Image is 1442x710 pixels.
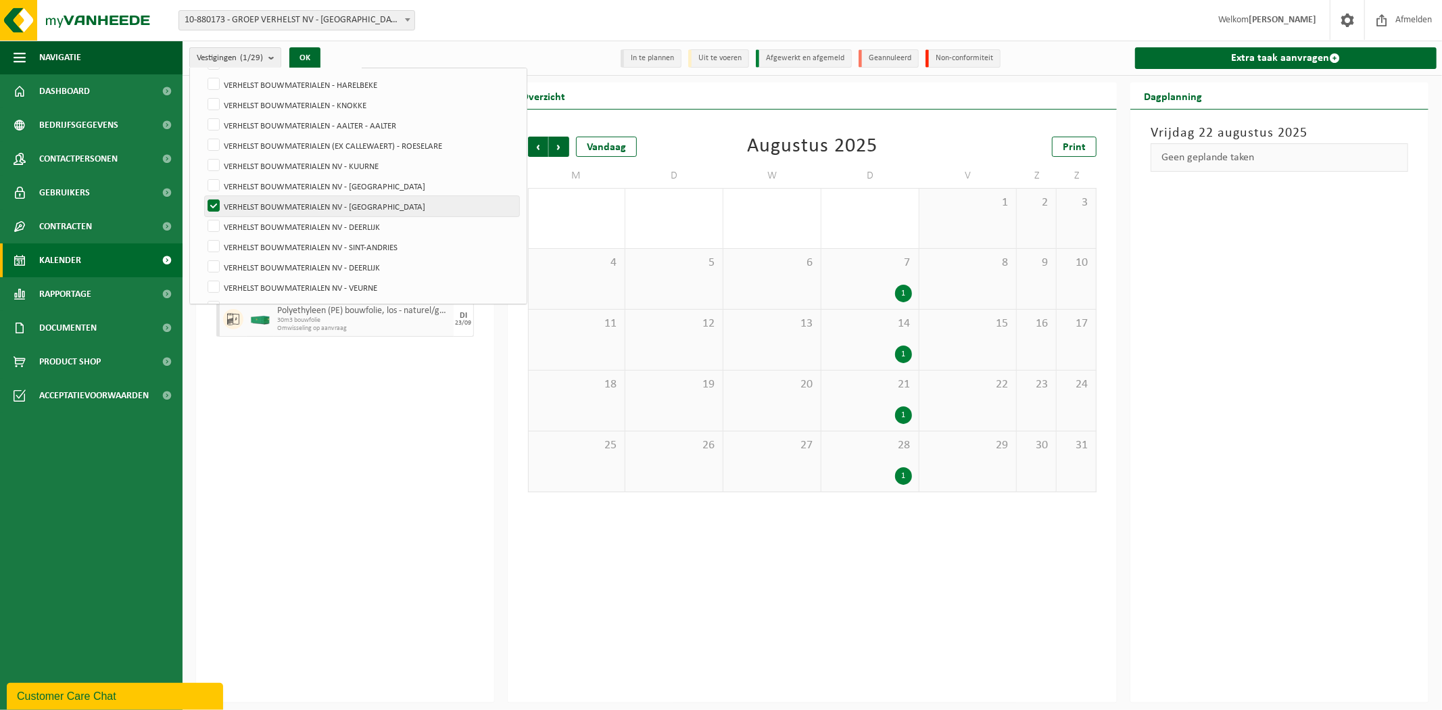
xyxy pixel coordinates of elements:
span: 30m3 bouwfolie [277,316,450,325]
span: Polyethyleen (PE) bouwfolie, los - naturel/gekleurd [277,306,450,316]
span: 7 [828,256,912,270]
span: 19 [632,377,716,392]
span: 18 [535,377,619,392]
h3: Vrijdag 22 augustus 2025 [1151,123,1408,143]
span: Kalender [39,243,81,277]
span: 6 [730,256,814,270]
img: HK-XC-30-GN-00 [250,314,270,325]
span: 14 [828,316,912,331]
label: VERHELST BOUWMATERIALEN NV - [GEOGRAPHIC_DATA] [205,176,519,196]
span: Product Shop [39,345,101,379]
li: Uit te voeren [688,49,749,68]
div: DI [460,312,467,320]
span: 29 [926,438,1010,453]
td: M [528,164,626,188]
label: VERHELST BOUWMATERIALEN NV - VEURNE [205,277,519,298]
div: 1 [895,467,912,485]
label: VERHELST BOUWMATERIALEN - AALTER - AALTER [205,115,519,135]
span: 27 [730,438,814,453]
label: VERHELST BOUWMATERIALEN - KNOKKE [205,95,519,115]
label: VERHELST BOUWMATERIALEN NV - SINT-ANDRIES [205,237,519,257]
span: Volgende [549,137,569,157]
div: Vandaag [576,137,637,157]
span: 15 [926,316,1010,331]
td: V [919,164,1017,188]
span: 4 [535,256,619,270]
span: 28 [828,438,912,453]
div: 1 [895,285,912,302]
span: Omwisseling op aanvraag [277,325,450,333]
span: 16 [1024,316,1049,331]
li: Afgewerkt en afgemeld [756,49,852,68]
span: Contracten [39,210,92,243]
label: VERHELST BOUWMATERIALEN NV - [GEOGRAPHIC_DATA] [205,196,519,216]
span: 30 [1024,438,1049,453]
li: Geannuleerd [859,49,919,68]
span: 25 [535,438,619,453]
span: 2 [1024,195,1049,210]
td: D [821,164,919,188]
span: 26 [632,438,716,453]
span: 31 [1063,438,1089,453]
span: 1 [926,195,1010,210]
span: 13 [730,316,814,331]
h2: Overzicht [508,82,579,109]
label: VERHELST BOUWMATERIALEN - HARELBEKE [205,74,519,95]
count: (1/29) [240,53,263,62]
span: 8 [926,256,1010,270]
label: VERHELST BOUWMATERIALEN NV - ICHTEGEM [205,298,519,318]
span: 12 [632,316,716,331]
div: 1 [895,406,912,424]
span: 23 [1024,377,1049,392]
label: VERHELST BOUWMATERIALEN NV - DEERLIJK [205,257,519,277]
li: Non-conformiteit [926,49,1001,68]
td: W [723,164,821,188]
span: 20 [730,377,814,392]
li: In te plannen [621,49,681,68]
div: 23/09 [455,320,471,327]
span: Print [1063,142,1086,153]
span: Dashboard [39,74,90,108]
td: D [625,164,723,188]
span: Gebruikers [39,176,90,210]
span: 21 [828,377,912,392]
h2: Dagplanning [1130,82,1216,109]
span: Rapportage [39,277,91,311]
iframe: chat widget [7,680,226,710]
span: 17 [1063,316,1089,331]
a: Print [1052,137,1097,157]
div: Geen geplande taken [1151,143,1408,172]
div: Augustus 2025 [747,137,878,157]
td: Z [1017,164,1057,188]
div: 1 [895,346,912,363]
span: Contactpersonen [39,142,118,176]
span: Documenten [39,311,97,345]
span: 3 [1063,195,1089,210]
button: Vestigingen(1/29) [189,47,281,68]
label: VERHELST BOUWMATERIALEN NV - KUURNE [205,156,519,176]
span: Vorige [528,137,548,157]
a: Extra taak aanvragen [1135,47,1437,69]
span: 9 [1024,256,1049,270]
button: OK [289,47,320,69]
span: 22 [926,377,1010,392]
span: Bedrijfsgegevens [39,108,118,142]
span: 5 [632,256,716,270]
span: 10-880173 - GROEP VERHELST NV - OOSTENDE [179,11,414,30]
span: Acceptatievoorwaarden [39,379,149,412]
span: 11 [535,316,619,331]
span: 10-880173 - GROEP VERHELST NV - OOSTENDE [178,10,415,30]
span: Vestigingen [197,48,263,68]
label: VERHELST BOUWMATERIALEN (EX CALLEWAERT) - ROESELARE [205,135,519,156]
span: 10 [1063,256,1089,270]
strong: [PERSON_NAME] [1249,15,1316,25]
span: 24 [1063,377,1089,392]
td: Z [1057,164,1097,188]
span: Navigatie [39,41,81,74]
label: VERHELST BOUWMATERIALEN NV - DEERLIJK [205,216,519,237]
